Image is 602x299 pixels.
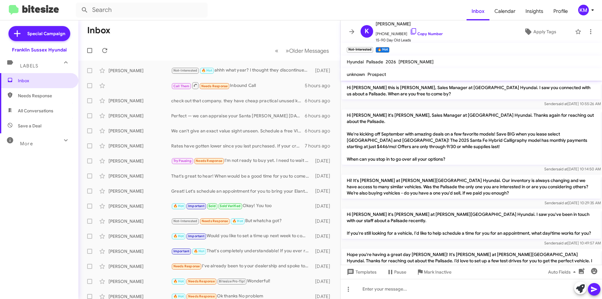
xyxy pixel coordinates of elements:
[347,59,364,65] span: Hyundai
[573,5,595,15] button: KM
[520,2,548,20] a: Insights
[171,128,305,134] div: We can't give an exact value sight unseen. Schedule a free VIP appraisal—or send year, trim, VIN ...
[533,26,556,37] span: Apply Tags
[366,59,383,65] span: Palisade
[312,248,335,254] div: [DATE]
[108,98,171,104] div: [PERSON_NAME]
[173,264,200,268] span: Needs Response
[108,143,171,149] div: [PERSON_NAME]
[424,266,451,278] span: Mark Inactive
[548,266,578,278] span: Auto Fields
[312,278,335,285] div: [DATE]
[305,113,335,119] div: 6 hours ago
[20,141,33,147] span: More
[312,188,335,194] div: [DATE]
[171,157,312,164] div: I'm not ready to buy yet. I need to wait for my divorce to be finalized
[548,2,573,20] span: Profile
[305,128,335,134] div: 6 hours ago
[108,128,171,134] div: [PERSON_NAME]
[18,93,71,99] span: Needs Response
[557,241,568,245] span: said at
[171,202,312,210] div: Okay! You too
[467,2,489,20] a: Inbox
[108,263,171,270] div: [PERSON_NAME]
[342,109,601,165] p: Hi [PERSON_NAME] it's [PERSON_NAME], Sales Manager at [GEOGRAPHIC_DATA] Hyundai. Thanks again for...
[12,47,67,53] div: Franklin Sussex Hyundai
[578,5,589,15] div: KM
[87,25,110,35] h1: Inbox
[108,158,171,164] div: [PERSON_NAME]
[312,158,335,164] div: [DATE]
[305,98,335,104] div: 6 hours ago
[275,47,278,55] span: «
[8,26,70,41] a: Special Campaign
[410,31,443,36] a: Copy Number
[27,30,65,37] span: Special Campaign
[171,98,305,104] div: check out that company. they have cheap practical unused kitchen equipment
[508,26,572,37] button: Apply Tags
[188,204,204,208] span: Important
[544,101,601,106] span: Sender [DATE] 10:55:26 AM
[232,219,243,223] span: 🔥 Hot
[173,249,190,253] span: Important
[188,234,204,238] span: Important
[386,59,396,65] span: 2026
[194,249,204,253] span: 🔥 Hot
[286,47,289,55] span: »
[201,84,228,88] span: Needs Response
[171,67,312,74] div: ahhh what year? I thought they discontinued the 650 in [DATE]
[108,67,171,74] div: [PERSON_NAME]
[173,294,184,298] span: 🔥 Hot
[188,294,215,298] span: Needs Response
[18,123,41,129] span: Save a Deal
[18,108,53,114] span: All Conversations
[376,47,389,53] small: 🔥 Hot
[202,68,212,72] span: 🔥 Hot
[312,67,335,74] div: [DATE]
[209,204,216,208] span: Sold
[312,173,335,179] div: [DATE]
[489,2,520,20] a: Calendar
[171,263,312,270] div: I've already been to your dealership and spoke to [PERSON_NAME]
[271,44,282,57] button: Previous
[20,63,38,69] span: Labels
[171,248,312,255] div: That's completely understandable! If you ever reconsider or want to chat in the future, feel free...
[171,188,312,194] div: Great! Let's schedule an appointment for you to bring your Elantra in and discuss the details. Wh...
[173,219,198,223] span: Not-Interested
[202,219,228,223] span: Needs Response
[557,167,568,171] span: said at
[342,82,601,99] p: Hi [PERSON_NAME] this is [PERSON_NAME], Sales Manager at [GEOGRAPHIC_DATA] Hyundai. I saw you con...
[171,143,305,149] div: Rates have gotten lower since you last purchased. If your credit is around the same as it was las...
[173,159,192,163] span: Try Pausing
[342,175,601,199] p: Hi! It's [PERSON_NAME] at [PERSON_NAME][GEOGRAPHIC_DATA] Hyundai. Our inventory is always changin...
[18,77,71,84] span: Inbox
[282,44,333,57] button: Next
[347,72,365,77] span: unknown
[171,232,312,240] div: Would you like to set a time up next week to come check it out. After the 13th since thats when i...
[376,20,443,28] span: [PERSON_NAME]
[312,218,335,224] div: [DATE]
[171,217,312,225] div: But whatcha got?
[342,209,601,239] p: Hi [PERSON_NAME] it's [PERSON_NAME] at [PERSON_NAME][GEOGRAPHIC_DATA] Hyundai. I saw you've been ...
[108,188,171,194] div: [PERSON_NAME]
[341,266,382,278] button: Templates
[394,266,406,278] span: Pause
[173,279,184,283] span: 🔥 Hot
[557,200,568,205] span: said at
[220,204,240,208] span: Sold Verified
[108,278,171,285] div: [PERSON_NAME]
[108,248,171,254] div: [PERSON_NAME]
[399,59,434,65] span: [PERSON_NAME]
[108,173,171,179] div: [PERSON_NAME]
[312,233,335,239] div: [DATE]
[171,113,305,119] div: Perfect — we can appraise your Santa [PERSON_NAME] [DATE]. Morning (9–11am), midday (12–2pm) or a...
[219,279,245,283] span: Bitesize Pro-Tip!
[347,47,373,53] small: Not-Interested
[411,266,457,278] button: Mark Inactive
[376,28,443,37] span: [PHONE_NUMBER]
[272,44,333,57] nav: Page navigation example
[382,266,411,278] button: Pause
